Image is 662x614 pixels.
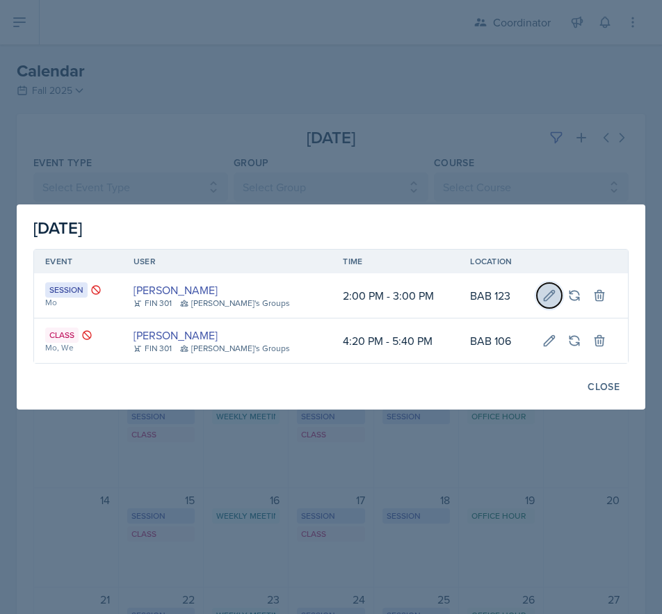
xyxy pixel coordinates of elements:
[459,250,531,273] th: Location
[180,342,290,355] div: [PERSON_NAME]'s Groups
[33,216,629,241] div: [DATE]
[45,282,88,298] div: Session
[332,273,459,318] td: 2:00 PM - 3:00 PM
[588,381,620,392] div: Close
[180,297,290,309] div: [PERSON_NAME]'s Groups
[134,297,172,309] div: FIN 301
[122,250,332,273] th: User
[45,341,111,354] div: Mo, We
[134,327,218,344] a: [PERSON_NAME]
[134,342,172,355] div: FIN 301
[332,250,459,273] th: Time
[45,328,79,343] div: Class
[459,318,531,363] td: BAB 106
[332,318,459,363] td: 4:20 PM - 5:40 PM
[45,296,111,309] div: Mo
[459,273,531,318] td: BAB 123
[34,250,122,273] th: Event
[134,282,218,298] a: [PERSON_NAME]
[579,375,629,398] button: Close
